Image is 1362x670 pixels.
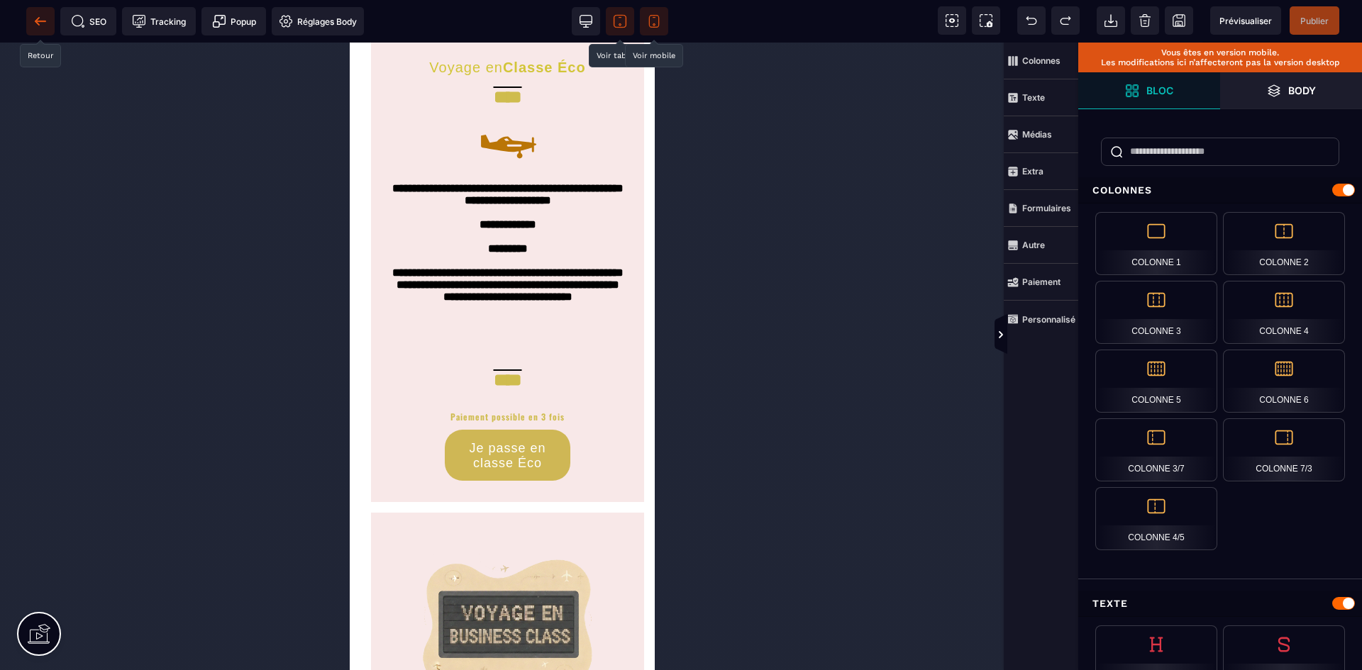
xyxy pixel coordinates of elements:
strong: Paiement [1022,277,1061,287]
img: e09dea70c197d2994a0891b670a6831b_Generated_Image_a4ix31a4ix31a4ix.png [57,491,258,669]
strong: Autre [1022,240,1045,250]
span: Tracking [132,14,186,28]
div: Colonne 1 [1095,212,1217,275]
span: Enregistrer [1165,6,1193,35]
span: Autre [1004,227,1078,264]
span: Créer une alerte modale [201,7,266,35]
strong: Médias [1022,129,1052,140]
span: Voir bureau [572,7,600,35]
span: Nettoyage [1131,6,1159,35]
span: Publier [1300,16,1329,26]
span: Favicon [272,7,364,35]
span: Afficher les vues [1078,314,1092,357]
span: Capture d'écran [972,6,1000,35]
span: Ouvrir les calques [1220,72,1362,109]
span: Paiement [1004,264,1078,301]
strong: Extra [1022,166,1043,177]
span: Voir tablette [606,7,634,35]
span: Colonnes [1004,43,1078,79]
strong: Formulaires [1022,203,1071,213]
span: SEO [71,14,106,28]
span: Défaire [1017,6,1046,35]
span: Aperçu [1210,6,1281,35]
div: Colonne 4/5 [1095,487,1217,550]
div: Colonne 3 [1095,281,1217,344]
span: Ouvrir les blocs [1078,72,1220,109]
span: Enregistrer le contenu [1290,6,1339,35]
span: Code de suivi [122,7,196,35]
strong: Colonnes [1022,55,1061,66]
span: Voir mobile [640,7,668,35]
button: Je passe en classe Éco [95,387,221,438]
p: Vous êtes en version mobile. [1085,48,1355,57]
span: Personnalisé [1004,301,1078,337]
span: Métadata SEO [60,7,116,35]
div: Texte [1078,591,1362,617]
span: Texte [1004,79,1078,116]
div: Colonne 7/3 [1223,418,1345,481]
div: Colonnes [1078,177,1362,203]
div: Colonne 3/7 [1095,418,1217,481]
div: Colonne 4 [1223,281,1345,344]
span: Médias [1004,116,1078,153]
div: Colonne 2 [1223,212,1345,275]
span: Formulaires [1004,190,1078,227]
span: Importer [1097,6,1125,35]
span: Retour [26,7,55,35]
span: Rétablir [1051,6,1080,35]
strong: Texte [1022,92,1045,103]
div: Colonne 5 [1095,350,1217,413]
div: Colonne 6 [1223,350,1345,413]
span: Prévisualiser [1219,16,1272,26]
span: Extra [1004,153,1078,190]
strong: Personnalisé [1022,314,1075,325]
span: Réglages Body [279,14,357,28]
strong: Body [1288,85,1316,96]
strong: Bloc [1146,85,1173,96]
span: Popup [212,14,256,28]
p: Les modifications ici n’affecteront pas la version desktop [1085,57,1355,67]
span: Voir les composants [938,6,966,35]
img: cb7e6832efad3e898d433e88be7d3600_noun-small-plane-417645-BB7507.svg [123,67,193,137]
